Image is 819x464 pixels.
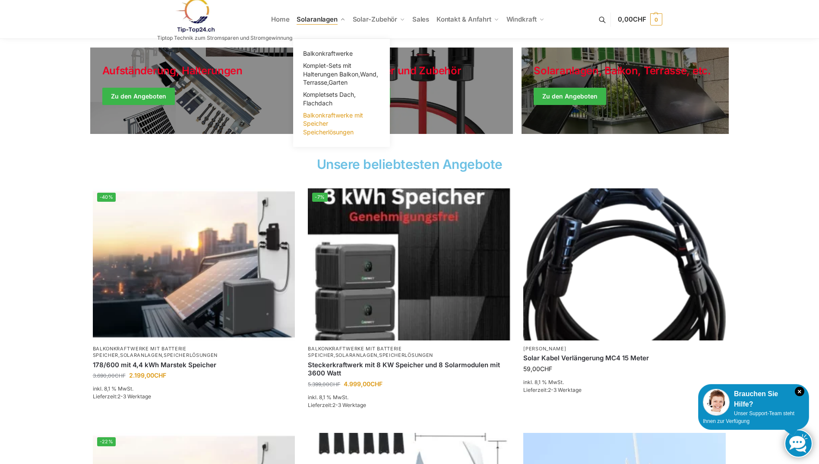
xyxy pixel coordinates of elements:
[303,91,356,107] span: Kompletsets Dach, Flachdach
[117,393,151,400] span: 2-3 Werktage
[93,393,151,400] span: Lieferzeit:
[353,15,398,23] span: Solar-Zubehör
[308,188,510,340] a: -7%Steckerkraftwerk mit 8 KW Speicher und 8 Solarmodulen mit 3600 Watt
[523,387,582,393] span: Lieferzeit:
[379,352,433,358] a: Speicherlösungen
[93,346,295,359] p: , ,
[618,15,646,23] span: 0,00
[129,372,166,379] bdi: 2.199,00
[93,372,126,379] bdi: 3.690,00
[298,109,385,138] a: Balkonkraftwerke mit Speicher Speicherlösungen
[370,380,383,388] span: CHF
[523,346,566,352] a: [PERSON_NAME]
[157,35,292,41] p: Tiptop Technik zum Stromsparen und Stromgewinnung
[306,48,513,134] a: Holiday Style
[93,188,295,340] img: Home 5
[523,188,726,340] a: Solar-Verlängerungskabel
[93,188,295,340] a: -40%Balkonkraftwerk mit Marstek Speicher
[93,385,295,393] p: inkl. 8,1 % MwSt.
[303,62,378,86] span: Komplet-Sets mit Halterungen Balkon,Wand, Terrasse,Garten
[506,15,537,23] span: Windkraft
[523,365,552,372] bdi: 59,00
[522,48,729,134] a: Winter Jackets
[344,380,383,388] bdi: 4.999,00
[90,158,729,171] h2: Unsere beliebtesten Angebote
[297,15,338,23] span: Solaranlagen
[548,387,582,393] span: 2-3 Werktage
[308,361,510,378] a: Steckerkraftwerk mit 8 KW Speicher und 8 Solarmodulen mit 3600 Watt
[795,387,804,396] i: Schließen
[308,394,510,401] p: inkl. 8,1 % MwSt.
[298,89,385,109] a: Kompletsets Dach, Flachdach
[154,372,166,379] span: CHF
[120,352,162,358] a: Solaranlagen
[633,15,646,23] span: CHF
[650,13,662,25] span: 0
[303,50,353,57] span: Balkonkraftwerke
[308,381,340,388] bdi: 5.399,00
[436,15,491,23] span: Kontakt & Anfahrt
[618,6,662,32] a: 0,00CHF 0
[93,346,187,358] a: Balkonkraftwerke mit Batterie Speicher
[308,188,510,340] img: Home 6
[298,60,385,89] a: Komplet-Sets mit Halterungen Balkon,Wand, Terrasse,Garten
[703,410,794,424] span: Unser Support-Team steht Ihnen zur Verfügung
[115,372,126,379] span: CHF
[703,389,804,410] div: Brauchen Sie Hilfe?
[308,346,510,359] p: , ,
[164,352,218,358] a: Speicherlösungen
[540,365,552,372] span: CHF
[523,188,726,340] img: Home 7
[332,402,366,408] span: 2-3 Werktage
[523,378,726,386] p: inkl. 8,1 % MwSt.
[412,15,430,23] span: Sales
[523,354,726,362] a: Solar Kabel Verlängerung MC4 15 Meter
[93,361,295,369] a: 178/600 mit 4,4 kWh Marstek Speicher
[329,381,340,388] span: CHF
[703,389,730,416] img: Customer service
[335,352,377,358] a: Solaranlagen
[90,48,297,134] a: Holiday Style
[308,346,402,358] a: Balkonkraftwerke mit Batterie Speicher
[303,111,363,136] span: Balkonkraftwerke mit Speicher Speicherlösungen
[308,402,366,408] span: Lieferzeit:
[298,48,385,60] a: Balkonkraftwerke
